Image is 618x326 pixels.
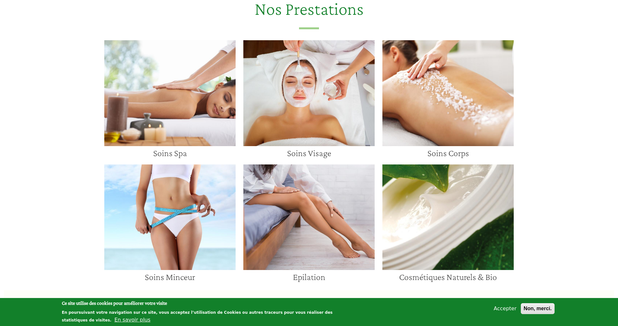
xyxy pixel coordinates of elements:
button: Accepter [491,305,519,312]
div: Soins Spa [104,148,236,159]
div: Soins Minceur [104,272,236,283]
div: Epilation [243,272,375,283]
div: Soins Visage [243,148,375,159]
button: Non, merci. [521,303,555,314]
div: Soins Corps [382,148,514,159]
img: Soins Minceur [104,164,236,270]
div: Cosmétiques Naturels & Bio [382,272,514,283]
p: En poursuivant votre navigation sur ce site, vous acceptez l’utilisation de Cookies ou autres tra... [62,310,332,322]
img: soins spa institut biolys paris [104,40,236,146]
img: Soins Corps [382,40,514,146]
button: En savoir plus [114,316,150,324]
img: Soins visage institut biolys paris [243,40,375,146]
img: Epilation [243,164,375,270]
h2: Ce site utilise des cookies pour améliorer votre visite [62,300,359,307]
img: Cosmétiques Naturels & Bio [382,164,514,270]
